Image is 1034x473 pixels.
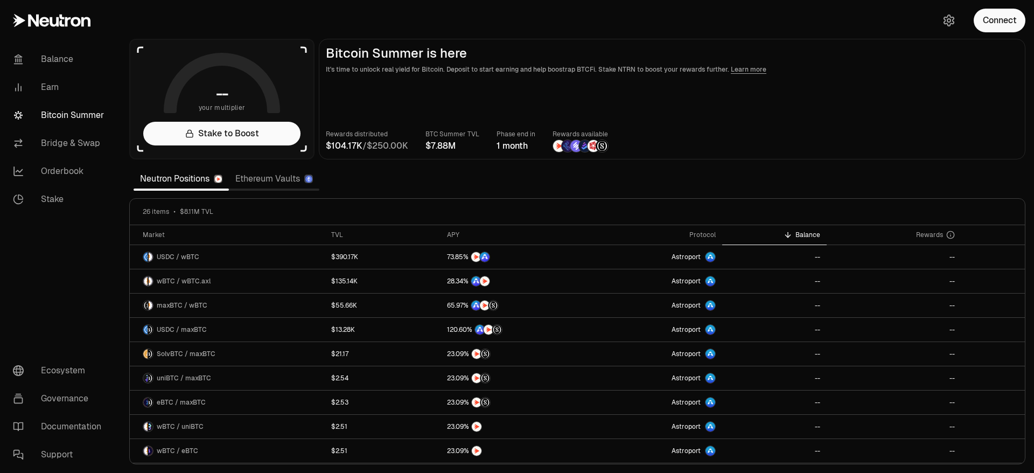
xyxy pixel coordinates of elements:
[441,391,585,414] a: NTRNStructured Points
[4,357,116,385] a: Ecosystem
[731,65,766,74] a: Learn more
[130,391,325,414] a: eBTC LogomaxBTC LogoeBTC / maxBTC
[331,398,348,407] div: $2.53
[157,447,198,455] span: wBTC / eBTC
[215,176,222,183] img: Neutron Logo
[827,439,961,463] a: --
[441,269,585,293] a: ASTRONTRN
[441,318,585,342] a: ASTRONTRNStructured Points
[672,253,701,261] span: Astroport
[130,269,325,293] a: wBTC LogowBTC.axl LogowBTC / wBTC.axl
[325,415,441,439] a: $2.51
[149,446,153,456] img: eBTC Logo
[441,415,585,439] a: NTRN
[4,185,116,213] a: Stake
[722,318,827,342] a: --
[157,350,215,358] span: SolvBTC / maxBTC
[143,276,148,286] img: wBTC Logo
[149,422,153,432] img: uniBTC Logo
[974,9,1025,32] button: Connect
[149,301,153,310] img: wBTC Logo
[130,245,325,269] a: USDC LogowBTC LogoUSDC / wBTC
[441,245,585,269] a: NTRNASTRO
[585,342,722,366] a: Astroport
[480,301,490,310] img: NTRN
[497,129,535,140] p: Phase end in
[157,374,211,382] span: uniBTC / maxBTC
[722,294,827,317] a: --
[130,415,325,439] a: wBTC LogouniBTC LogowBTC / uniBTC
[472,373,481,383] img: NTRN
[722,366,827,390] a: --
[488,301,498,310] img: Structured Points
[447,276,579,287] button: ASTRONTRN
[585,294,722,317] a: Astroport
[722,342,827,366] a: --
[447,397,579,408] button: NTRNStructured Points
[149,349,153,359] img: maxBTC Logo
[331,253,358,261] div: $390.17K
[672,447,701,455] span: Astroport
[325,269,441,293] a: $135.14K
[484,325,493,335] img: NTRN
[497,140,535,152] div: 1 month
[480,252,490,262] img: ASTRO
[331,325,355,334] div: $13.28K
[585,318,722,342] a: Astroport
[325,245,441,269] a: $390.17K
[157,422,204,431] span: wBTC / uniBTC
[472,422,481,432] img: NTRN
[325,294,441,317] a: $55.66K
[143,373,148,383] img: uniBTC Logo
[143,301,148,310] img: maxBTC Logo
[149,276,153,286] img: wBTC.axl Logo
[827,415,961,439] a: --
[562,140,574,152] img: EtherFi Points
[157,277,211,286] span: wBTC / wBTC.axl
[326,46,1018,61] h2: Bitcoin Summer is here
[4,413,116,441] a: Documentation
[305,176,312,183] img: Ethereum Logo
[916,231,943,239] span: Rewards
[827,269,961,293] a: --
[331,301,357,310] div: $55.66K
[596,140,608,152] img: Structured Points
[472,398,481,407] img: NTRN
[471,276,481,286] img: ASTRO
[722,391,827,414] a: --
[4,157,116,185] a: Orderbook
[729,231,821,239] div: Balance
[722,245,827,269] a: --
[441,294,585,317] a: ASTRONTRNStructured Points
[149,252,153,262] img: wBTC Logo
[143,398,148,407] img: eBTC Logo
[331,231,435,239] div: TVL
[331,277,358,286] div: $135.14K
[130,439,325,463] a: wBTC LogoeBTC LogowBTC / eBTC
[157,325,207,334] span: USDC / maxBTC
[4,129,116,157] a: Bridge & Swap
[199,102,246,113] span: your multiplier
[331,447,347,455] div: $2.51
[331,350,348,358] div: $21.17
[149,398,153,407] img: maxBTC Logo
[827,391,961,414] a: --
[447,324,579,335] button: ASTRONTRNStructured Points
[672,422,701,431] span: Astroport
[326,140,408,152] div: /
[325,439,441,463] a: $2.51
[229,168,319,190] a: Ethereum Vaults
[472,446,481,456] img: NTRN
[134,168,229,190] a: Neutron Positions
[492,325,502,335] img: Structured Points
[143,122,301,145] a: Stake to Boost
[143,446,148,456] img: wBTC Logo
[585,245,722,269] a: Astroport
[480,373,490,383] img: Structured Points
[585,366,722,390] a: Astroport
[585,415,722,439] a: Astroport
[149,373,153,383] img: maxBTC Logo
[130,294,325,317] a: maxBTC LogowBTC LogomaxBTC / wBTC
[672,325,701,334] span: Astroport
[592,231,716,239] div: Protocol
